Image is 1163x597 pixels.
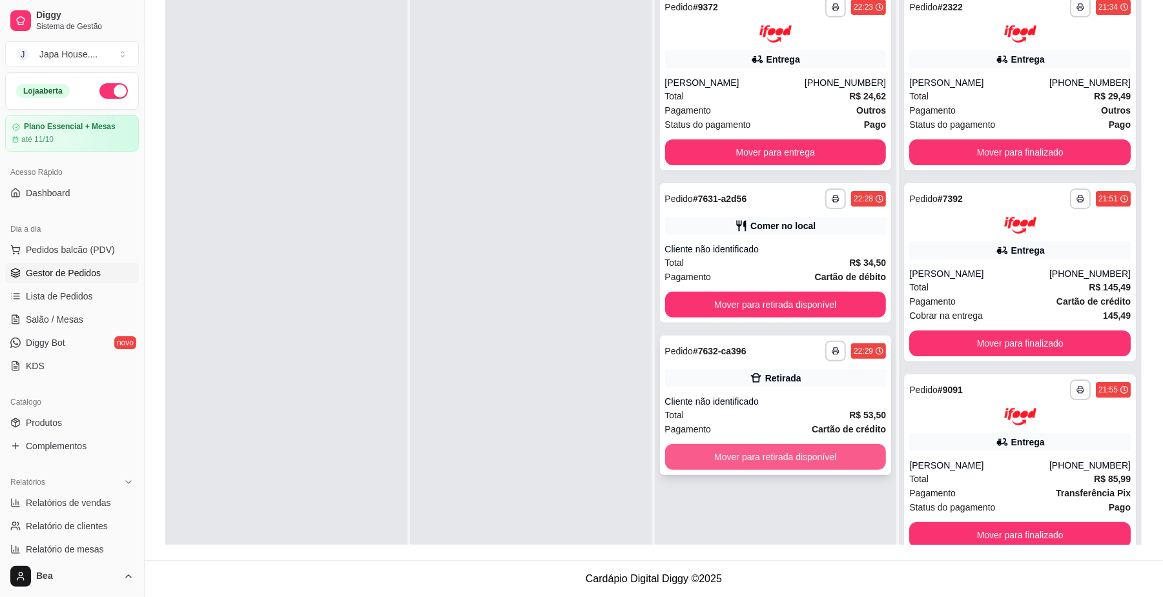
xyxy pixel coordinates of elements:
[909,294,956,309] span: Pagamento
[36,10,134,21] span: Diggy
[5,239,139,260] button: Pedidos balcão (PDV)
[854,346,873,356] div: 22:29
[1011,244,1045,257] div: Entrega
[26,313,83,326] span: Salão / Mesas
[815,272,886,282] strong: Cartão de débito
[1049,267,1131,280] div: [PHONE_NUMBER]
[36,21,134,32] span: Sistema de Gestão
[665,408,684,422] span: Total
[10,477,45,487] span: Relatórios
[21,134,54,145] article: até 11/10
[909,2,938,12] span: Pedido
[5,436,139,456] a: Complementos
[1094,474,1131,484] strong: R$ 85,99
[1056,488,1131,498] strong: Transferência Pix
[5,539,139,560] a: Relatório de mesas
[909,267,1049,280] div: [PERSON_NAME]
[26,290,93,303] span: Lista de Pedidos
[854,194,873,204] div: 22:28
[1089,282,1131,292] strong: R$ 145,49
[1098,385,1118,395] div: 21:55
[5,561,139,592] button: Bea
[665,76,805,89] div: [PERSON_NAME]
[1049,76,1131,89] div: [PHONE_NUMBER]
[909,500,995,514] span: Status do pagamento
[1109,502,1131,512] strong: Pago
[909,522,1131,548] button: Mover para finalizado
[938,194,963,204] strong: # 7392
[5,183,139,203] a: Dashboard
[665,2,694,12] span: Pedido
[864,119,886,130] strong: Pago
[909,89,929,103] span: Total
[665,139,887,165] button: Mover para entrega
[26,496,111,509] span: Relatórios de vendas
[909,117,995,132] span: Status do pagamento
[665,395,887,408] div: Cliente não identificado
[1004,25,1036,43] img: ifood
[909,472,929,486] span: Total
[5,115,139,152] a: Plano Essencial + Mesasaté 11/10
[5,332,139,353] a: Diggy Botnovo
[1103,310,1131,321] strong: 145,49
[1056,296,1131,307] strong: Cartão de crédito
[909,486,956,500] span: Pagamento
[145,560,1163,597] footer: Cardápio Digital Diggy © 2025
[5,492,139,513] a: Relatórios de vendas
[26,243,115,256] span: Pedidos balcão (PDV)
[1004,217,1036,234] img: ifood
[849,91,886,101] strong: R$ 24,62
[849,258,886,268] strong: R$ 34,50
[24,122,116,132] article: Plano Essencial + Mesas
[665,103,712,117] span: Pagamento
[1109,119,1131,130] strong: Pago
[665,243,887,256] div: Cliente não identificado
[26,359,45,372] span: KDS
[909,330,1131,356] button: Mover para finalizado
[693,194,746,204] strong: # 7631-a2d56
[1098,2,1118,12] div: 21:34
[26,440,87,452] span: Complementos
[665,292,887,318] button: Mover para retirada disponível
[909,139,1131,165] button: Mover para finalizado
[693,346,746,356] strong: # 7632-ca396
[909,385,938,395] span: Pedido
[26,543,104,556] span: Relatório de mesas
[36,571,118,582] span: Bea
[26,267,101,279] span: Gestor de Pedidos
[26,336,65,349] span: Diggy Bot
[909,76,1049,89] div: [PERSON_NAME]
[26,416,62,429] span: Produtos
[938,385,963,395] strong: # 9091
[759,25,792,43] img: ifood
[938,2,963,12] strong: # 2322
[1098,194,1118,204] div: 21:51
[99,83,128,99] button: Alterar Status
[39,48,98,61] div: Japa House. ...
[849,410,886,420] strong: R$ 53,50
[5,41,139,67] button: Select a team
[909,309,983,323] span: Cobrar na entrega
[5,263,139,283] a: Gestor de Pedidos
[1049,459,1131,472] div: [PHONE_NUMBER]
[812,424,886,434] strong: Cartão de crédito
[5,286,139,307] a: Lista de Pedidos
[665,117,751,132] span: Status do pagamento
[5,516,139,536] a: Relatório de clientes
[665,422,712,436] span: Pagamento
[856,105,886,116] strong: Outros
[767,53,800,66] div: Entrega
[665,89,684,103] span: Total
[909,280,929,294] span: Total
[665,256,684,270] span: Total
[909,103,956,117] span: Pagamento
[1094,91,1131,101] strong: R$ 29,49
[26,187,70,199] span: Dashboard
[1101,105,1131,116] strong: Outros
[693,2,718,12] strong: # 9372
[5,162,139,183] div: Acesso Rápido
[750,219,816,232] div: Comer no local
[805,76,886,89] div: [PHONE_NUMBER]
[854,2,873,12] div: 22:23
[665,346,694,356] span: Pedido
